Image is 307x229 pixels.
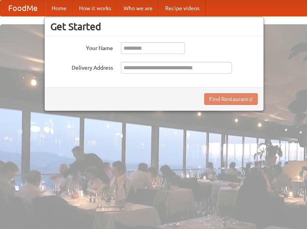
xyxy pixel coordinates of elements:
[117,0,159,16] a: Who we are
[73,0,117,16] a: How it works
[0,0,45,16] a: FoodMe
[45,0,73,16] a: Home
[50,21,258,32] h3: Get Started
[204,93,258,105] button: Find Restaurants!
[50,42,113,52] label: Your Name
[50,62,113,72] label: Delivery Address
[159,0,206,16] a: Recipe videos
